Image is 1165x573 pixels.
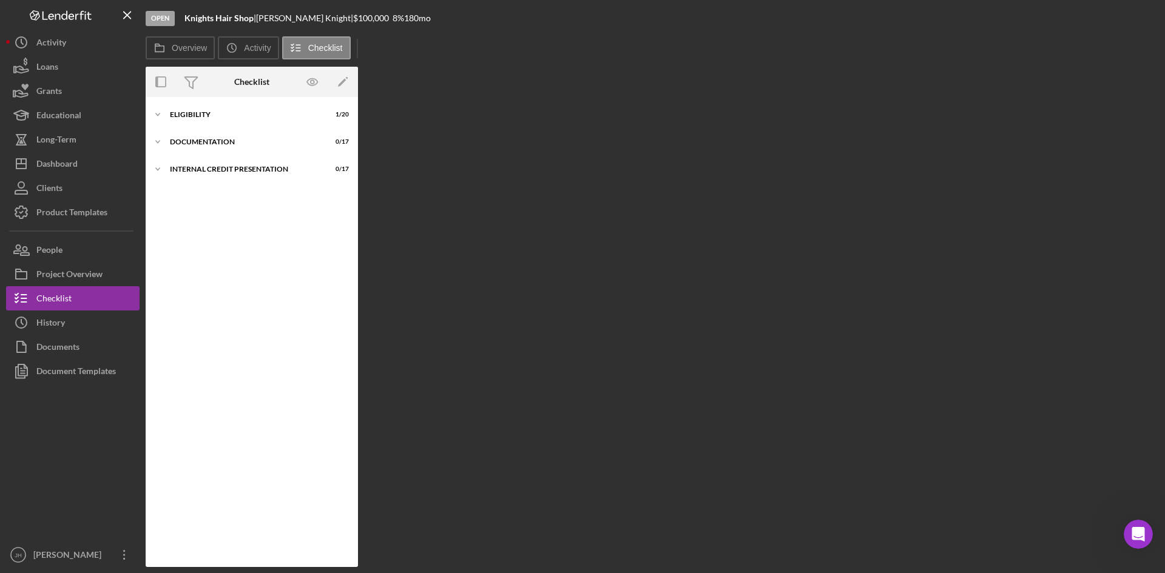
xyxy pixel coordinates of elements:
[327,111,349,118] div: 1 / 20
[170,166,319,173] div: Internal Credit Presentation
[6,127,140,152] button: Long-Term
[6,30,140,55] button: Activity
[6,543,140,567] button: JH[PERSON_NAME]
[393,13,404,23] div: 8 %
[36,79,62,106] div: Grants
[36,200,107,227] div: Product Templates
[36,127,76,155] div: Long-Term
[15,552,22,558] text: JH
[36,286,72,313] div: Checklist
[184,13,256,23] div: |
[6,55,140,79] button: Loans
[234,77,269,87] div: Checklist
[36,103,81,130] div: Educational
[6,238,140,262] button: People
[404,13,431,23] div: 180 mo
[282,36,351,59] button: Checklist
[6,200,140,224] button: Product Templates
[308,43,343,53] label: Checklist
[6,359,140,383] button: Document Templates
[36,238,62,265] div: People
[6,79,140,103] button: Grants
[36,335,79,362] div: Documents
[6,176,140,200] button: Clients
[6,286,140,310] button: Checklist
[36,310,65,338] div: History
[353,13,389,23] span: $100,000
[1124,520,1153,549] iframe: Intercom live chat
[6,262,140,286] button: Project Overview
[6,335,140,359] button: Documents
[36,262,103,289] div: Project Overview
[36,152,78,179] div: Dashboard
[327,166,349,173] div: 0 / 17
[170,111,319,118] div: Eligibility
[327,138,349,146] div: 0 / 17
[36,359,116,386] div: Document Templates
[36,176,62,203] div: Clients
[36,55,58,82] div: Loans
[170,138,319,146] div: documentation
[6,103,140,127] button: Educational
[256,13,353,23] div: [PERSON_NAME] Knight |
[218,36,279,59] button: Activity
[244,43,271,53] label: Activity
[146,11,175,26] div: Open
[146,36,215,59] button: Overview
[6,310,140,335] button: History
[36,30,66,58] div: Activity
[172,43,207,53] label: Overview
[184,13,254,23] b: Knights Hair Shop
[6,152,140,176] button: Dashboard
[30,543,109,570] div: [PERSON_NAME]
